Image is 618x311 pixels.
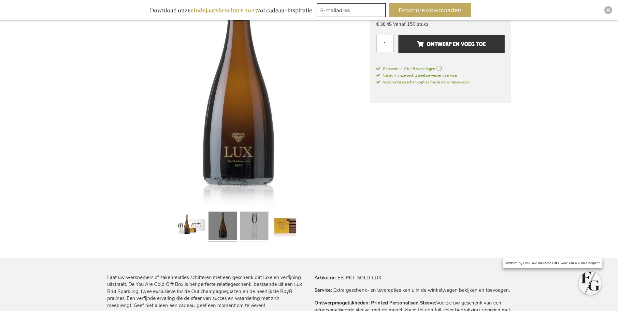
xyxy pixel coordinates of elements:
b: eindejaarsbrochure 2025 [191,6,257,14]
form: marketing offers and promotions [317,3,388,19]
a: Gebruik onze rechtstreekse verzendservice [376,72,505,79]
a: You Are Gold Gift Box - Pommery Pop Champagne [240,209,268,245]
div: Download onze vol cadeau-inspiratie [147,3,315,17]
button: Brochure downloaden [389,3,471,17]
img: Close [606,8,610,12]
strong: Printed Personalised Sleeve: [371,300,436,306]
span: Gebruik onze rechtstreekse verzendservice [376,73,457,78]
span: € 30,45 [376,21,392,27]
a: Voeg extra geschenkopties toe in de winkelwagen [376,79,505,85]
input: Aantal [376,35,394,52]
button: Ontwerp en voeg toe [398,35,504,53]
span: Voeg extra geschenkopties toe in de winkelwagen [376,80,470,85]
a: You Are Gold Gift Box - Lux Sparkling [208,209,237,245]
a: You Are Gold Gift Box - Lux Sparkling [177,209,206,245]
span: Ontwerp en voeg toe [417,39,486,49]
a: Geleverd in 2 tot 5 werkdagen [376,66,505,72]
a: You Are Gold Gift Box - Pommery Pop Champagne [271,209,300,245]
div: Close [604,6,612,14]
li: Vanaf 150 stuks [376,21,505,28]
input: E-mailadres [317,3,386,17]
span: € 34,80 [376,14,392,21]
div: Laat uw werknemers of zakenrelaties schitteren met een geschenk dat luxe en verfijning uitstraalt... [107,274,304,309]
